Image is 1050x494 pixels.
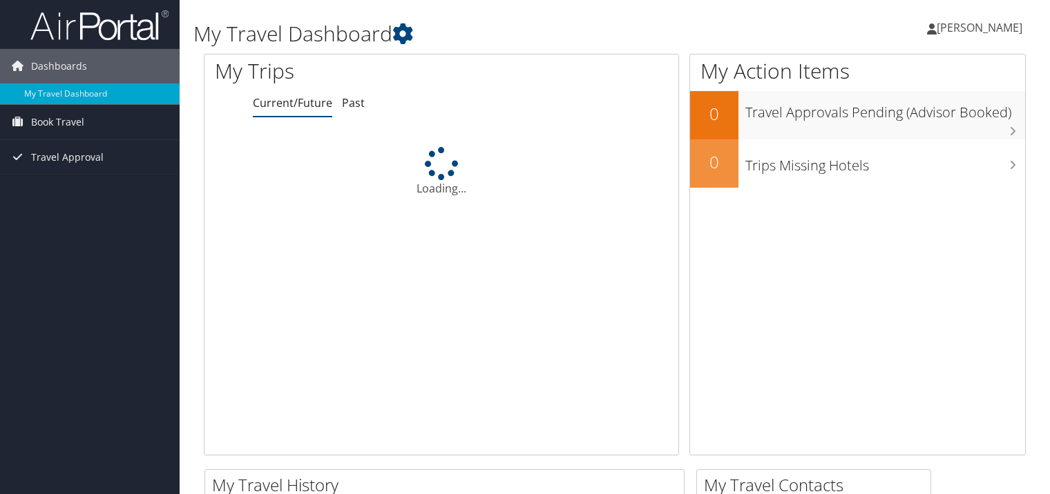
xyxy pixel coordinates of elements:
span: Dashboards [31,49,87,83]
span: [PERSON_NAME] [937,20,1022,35]
h3: Trips Missing Hotels [745,149,1025,175]
a: [PERSON_NAME] [927,7,1036,48]
a: 0Travel Approvals Pending (Advisor Booked) [690,91,1025,139]
h3: Travel Approvals Pending (Advisor Booked) [745,96,1025,122]
a: 0Trips Missing Hotels [690,139,1025,188]
a: Past [342,95,365,110]
h1: My Travel Dashboard [193,19,755,48]
h1: My Action Items [690,57,1025,86]
img: airportal-logo.png [30,9,169,41]
span: Book Travel [31,105,84,139]
span: Travel Approval [31,140,104,175]
h2: 0 [690,102,738,126]
h2: 0 [690,150,738,174]
div: Loading... [204,147,678,197]
a: Current/Future [253,95,332,110]
h1: My Trips [215,57,470,86]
